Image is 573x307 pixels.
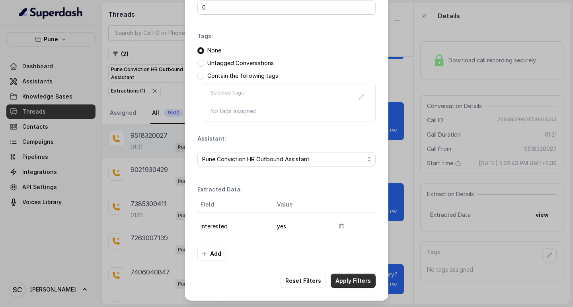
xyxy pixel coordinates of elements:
[207,72,278,80] p: Contain the following tags
[331,274,376,288] button: Apply Filters
[281,274,326,288] button: Reset Filters
[197,135,226,143] p: Assistant:
[197,247,226,261] button: Add
[207,59,274,67] p: Untagged Conversations
[210,90,244,104] p: Selected Tags
[271,197,328,213] th: Value
[197,197,271,213] th: Field
[271,213,328,240] td: yes
[210,107,369,115] p: No tags assigned
[197,32,213,40] p: Tags:
[197,213,271,240] td: interested
[202,154,364,164] span: Pune Conviction HR Outbound Assistant
[197,152,376,166] button: Pune Conviction HR Outbound Assistant
[207,46,221,54] p: None
[197,185,242,193] p: Extracted Data:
